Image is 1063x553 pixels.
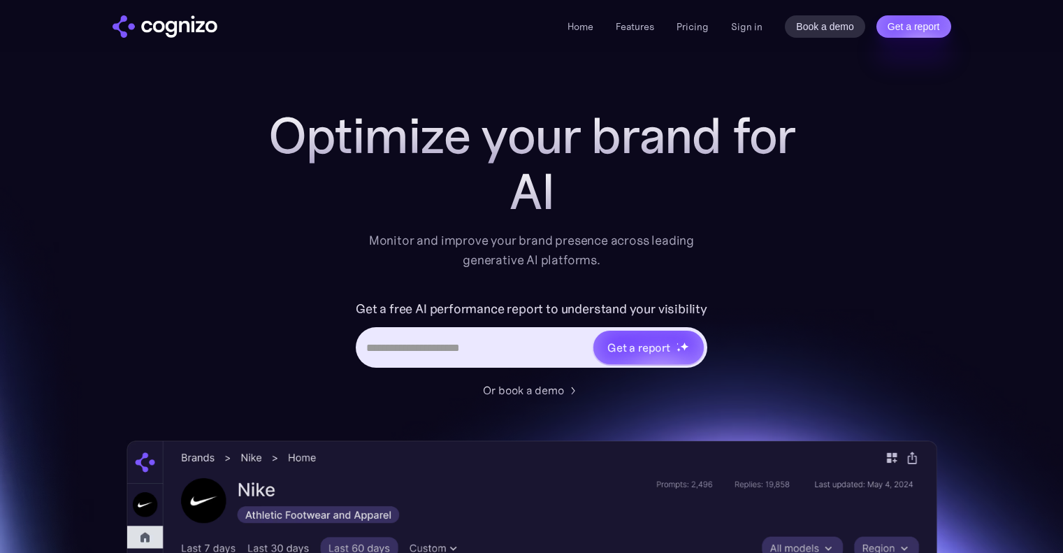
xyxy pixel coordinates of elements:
[356,298,707,320] label: Get a free AI performance report to understand your visibility
[607,339,670,356] div: Get a report
[677,343,679,345] img: star
[680,342,689,351] img: star
[785,15,865,38] a: Book a demo
[616,20,654,33] a: Features
[483,382,581,398] a: Or book a demo
[876,15,951,38] a: Get a report
[731,18,762,35] a: Sign in
[483,382,564,398] div: Or book a demo
[677,347,681,352] img: star
[113,15,217,38] img: cognizo logo
[252,164,811,220] div: AI
[252,108,811,164] h1: Optimize your brand for
[677,20,709,33] a: Pricing
[567,20,593,33] a: Home
[113,15,217,38] a: home
[356,298,707,375] form: Hero URL Input Form
[360,231,704,270] div: Monitor and improve your brand presence across leading generative AI platforms.
[592,329,705,366] a: Get a reportstarstarstar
